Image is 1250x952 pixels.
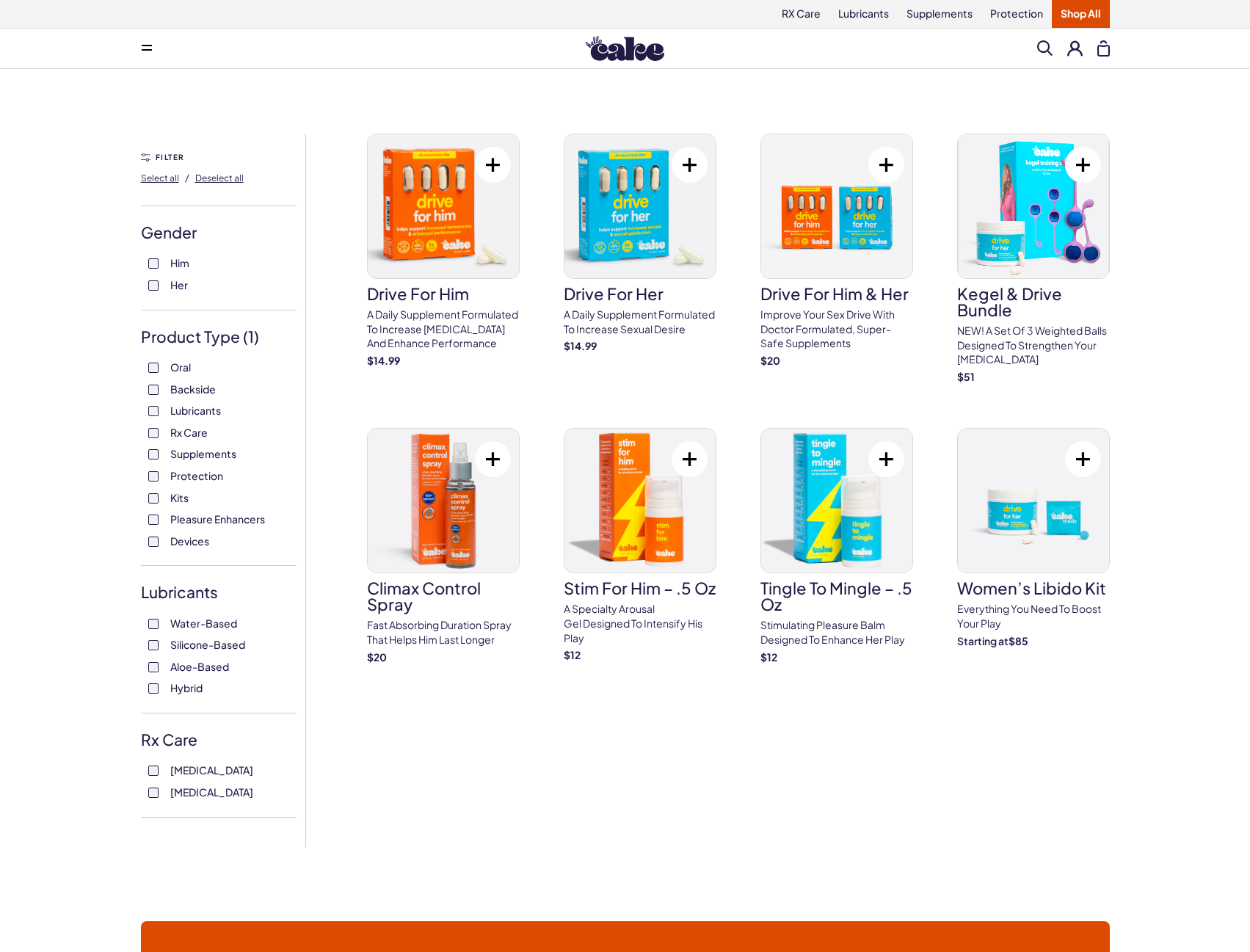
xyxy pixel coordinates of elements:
p: Fast absorbing duration spray that helps him last longer [367,618,520,647]
strong: $ 20 [760,354,780,367]
span: Deselect all [195,172,244,184]
span: / [185,171,189,184]
span: Him [170,253,189,272]
input: Backside [148,385,159,395]
img: drive for him & her [761,134,912,278]
input: Her [148,280,159,291]
span: Water-Based [170,614,237,633]
input: [MEDICAL_DATA] [148,788,159,798]
a: Tingle To Mingle – .5 ozTingle To Mingle – .5 ozStimulating pleasure balm designed to enhance her... [760,428,913,664]
input: Lubricants [148,406,159,416]
input: Aloe-Based [148,662,159,672]
strong: $ 12 [564,648,581,661]
span: Starting at [957,634,1009,647]
h3: drive for him & her [760,286,913,302]
span: Silicone-Based [170,635,245,654]
span: Rx Care [170,423,208,442]
input: Oral [148,363,159,373]
input: Silicone-Based [148,640,159,650]
input: Rx Care [148,428,159,438]
img: Hello Cake [586,36,664,61]
strong: $ 14.99 [367,354,400,367]
p: Everything you need to Boost Your Play [957,602,1110,631]
strong: $ 51 [957,370,975,383]
input: Supplements [148,449,159,459]
span: [MEDICAL_DATA] [170,760,253,780]
img: Stim For Him – .5 oz [564,429,716,573]
h3: Tingle To Mingle – .5 oz [760,580,913,612]
p: NEW! A set of 3 weighted balls designed to strengthen your [MEDICAL_DATA] [957,324,1110,367]
img: Kegel & Drive Bundle [958,134,1109,278]
p: A specialty arousal gel designed to intensify his play [564,602,716,645]
a: Kegel & Drive BundleKegel & Drive BundleNEW! A set of 3 weighted balls designed to strengthen you... [957,134,1110,384]
span: [MEDICAL_DATA] [170,782,253,802]
input: [MEDICAL_DATA] [148,766,159,776]
input: Devices [148,537,159,547]
span: Aloe-Based [170,657,229,676]
p: Improve your sex drive with doctor formulated, super-safe supplements [760,308,913,351]
h3: Climax Control Spray [367,580,520,612]
input: Water-Based [148,619,159,629]
input: Kits [148,493,159,504]
h3: Kegel & Drive Bundle [957,286,1110,318]
p: Stimulating pleasure balm designed to enhance her play [760,618,913,647]
a: Women’s Libido KitWomen’s Libido KitEverything you need to Boost Your PlayStarting at$85 [957,428,1110,648]
h3: drive for her [564,286,716,302]
input: Him [148,258,159,269]
h3: Women’s Libido Kit [957,580,1110,596]
button: Select all [141,166,179,189]
img: Women’s Libido Kit [958,429,1109,573]
button: Deselect all [195,166,244,189]
input: Hybrid [148,683,159,694]
img: drive for him [368,134,519,278]
span: Kits [170,488,189,507]
img: Climax Control Spray [368,429,519,573]
span: Backside [170,379,216,399]
input: Protection [148,471,159,482]
span: Oral [170,357,191,377]
span: Devices [170,531,209,551]
img: drive for her [564,134,716,278]
img: Tingle To Mingle – .5 oz [761,429,912,573]
strong: $ 12 [760,650,777,664]
a: Climax Control SprayClimax Control SprayFast absorbing duration spray that helps him last longer$20 [367,428,520,664]
span: Her [170,275,188,294]
p: A daily supplement formulated to increase [MEDICAL_DATA] and enhance performance [367,308,520,351]
span: Supplements [170,444,236,463]
p: A daily supplement formulated to increase sexual desire [564,308,716,336]
span: Lubricants [170,401,221,420]
a: drive for him & herdrive for him & herImprove your sex drive with doctor formulated, super-safe s... [760,134,913,368]
span: Pleasure Enhancers [170,509,265,528]
h3: Stim For Him – .5 oz [564,580,716,596]
span: Protection [170,466,223,485]
strong: $ 14.99 [564,339,597,352]
span: Select all [141,172,179,184]
strong: $ 85 [1009,634,1028,647]
strong: $ 20 [367,650,387,664]
input: Pleasure Enhancers [148,515,159,525]
a: drive for himdrive for himA daily supplement formulated to increase [MEDICAL_DATA] and enhance pe... [367,134,520,368]
h3: drive for him [367,286,520,302]
a: drive for herdrive for herA daily supplement formulated to increase sexual desire$14.99 [564,134,716,354]
a: Stim For Him – .5 ozStim For Him – .5 ozA specialty arousal gel designed to intensify his play$12 [564,428,716,662]
span: Hybrid [170,678,203,697]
